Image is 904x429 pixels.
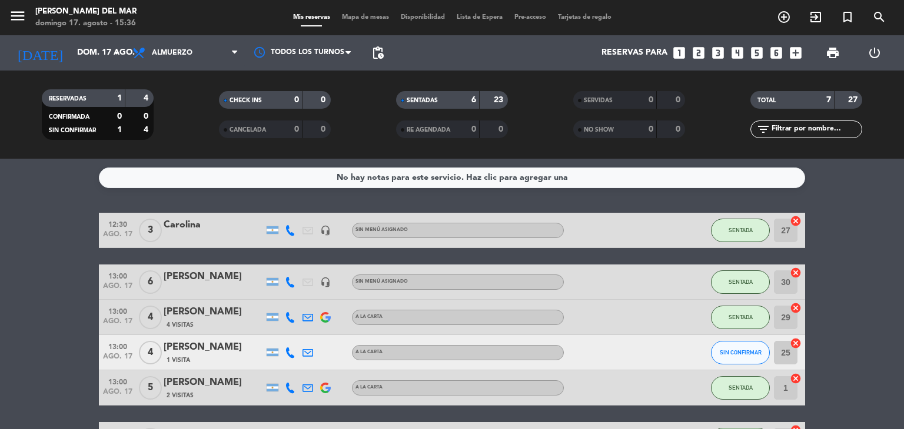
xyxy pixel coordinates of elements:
i: looks_6 [769,45,784,61]
i: cancel [790,215,802,227]
i: cancel [790,302,802,314]
strong: 0 [498,125,506,133]
strong: 7 [826,96,831,104]
span: 13:00 [103,269,132,282]
button: SENTADA [711,219,770,242]
span: CANCELADA [230,127,266,133]
div: [PERSON_NAME] [164,304,264,320]
span: Sin menú asignado [355,227,408,232]
span: ago. 17 [103,388,132,401]
span: ago. 17 [103,282,132,296]
button: SENTADA [711,306,770,329]
span: Tarjetas de regalo [552,14,617,21]
strong: 0 [676,96,683,104]
strong: 0 [649,96,653,104]
span: NO SHOW [584,127,614,133]
span: 4 [139,306,162,329]
strong: 1 [117,126,122,134]
span: Disponibilidad [395,14,451,21]
strong: 4 [144,126,151,134]
div: No hay notas para este servicio. Haz clic para agregar una [337,171,568,185]
span: SENTADA [729,227,753,233]
span: Reservas para [601,48,667,58]
span: 13:00 [103,374,132,388]
span: Almuerzo [152,49,192,57]
i: cancel [790,373,802,384]
strong: 0 [144,112,151,120]
span: Mapa de mesas [336,14,395,21]
div: domingo 17. agosto - 15:36 [35,18,137,29]
strong: 1 [117,94,122,102]
strong: 27 [848,96,860,104]
i: filter_list [756,122,770,136]
button: SENTADA [711,376,770,400]
button: SENTADA [711,270,770,294]
span: SERVIDAS [584,98,613,103]
span: pending_actions [371,46,385,60]
span: 12:30 [103,217,132,230]
i: turned_in_not [840,10,855,24]
i: [DATE] [9,40,71,66]
div: [PERSON_NAME] [164,340,264,355]
i: looks_3 [710,45,726,61]
i: cancel [790,337,802,349]
strong: 0 [321,96,328,104]
span: ago. 17 [103,353,132,366]
strong: 0 [649,125,653,133]
img: google-logo.png [320,383,331,393]
span: 3 [139,219,162,242]
div: Carolina [164,217,264,233]
span: Mis reservas [287,14,336,21]
i: add_circle_outline [777,10,791,24]
span: SENTADA [729,314,753,320]
i: headset_mic [320,277,331,287]
i: cancel [790,267,802,279]
strong: 0 [294,125,299,133]
i: looks_5 [749,45,765,61]
div: [PERSON_NAME] del Mar [35,6,137,18]
span: 5 [139,376,162,400]
div: LOG OUT [853,35,895,71]
i: looks_one [672,45,687,61]
span: 13:00 [103,339,132,353]
strong: 0 [471,125,476,133]
strong: 6 [471,96,476,104]
span: 1 Visita [167,356,190,365]
span: A LA CARTA [355,350,383,354]
strong: 0 [321,125,328,133]
img: google-logo.png [320,312,331,323]
span: A LA CARTA [355,385,383,390]
span: 6 [139,270,162,294]
span: SENTADAS [407,98,438,103]
span: Sin menú asignado [355,279,408,284]
span: CHECK INS [230,98,262,103]
span: SIN CONFIRMAR [720,349,762,356]
i: search [872,10,886,24]
button: menu [9,7,26,29]
span: ago. 17 [103,230,132,244]
i: menu [9,7,26,25]
span: ago. 17 [103,317,132,331]
i: headset_mic [320,225,331,236]
strong: 0 [676,125,683,133]
span: RE AGENDADA [407,127,450,133]
input: Filtrar por nombre... [770,123,862,136]
span: SIN CONFIRMAR [49,128,96,133]
span: RESERVADAS [49,96,87,102]
strong: 0 [117,112,122,120]
i: exit_to_app [809,10,823,24]
span: 2 Visitas [167,391,194,400]
span: 4 Visitas [167,320,194,330]
i: looks_4 [730,45,745,61]
span: TOTAL [757,98,776,103]
i: add_box [788,45,803,61]
button: SIN CONFIRMAR [711,341,770,364]
strong: 4 [144,94,151,102]
span: SENTADA [729,384,753,391]
span: SENTADA [729,279,753,285]
i: arrow_drop_down [109,46,124,60]
div: [PERSON_NAME] [164,375,264,390]
span: CONFIRMADA [49,114,89,120]
span: Lista de Espera [451,14,508,21]
strong: 0 [294,96,299,104]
